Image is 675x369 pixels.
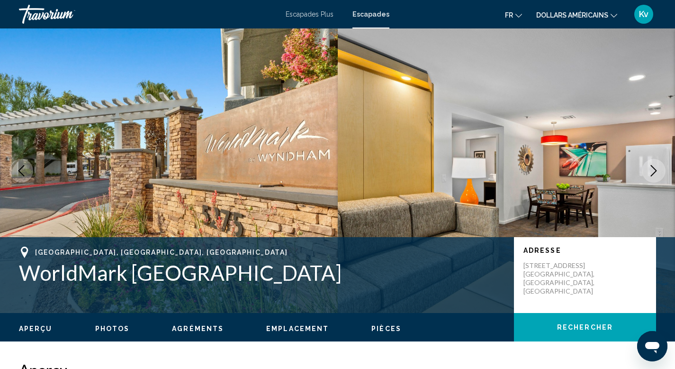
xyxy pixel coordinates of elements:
[523,261,599,295] p: [STREET_ADDRESS] [GEOGRAPHIC_DATA], [GEOGRAPHIC_DATA], [GEOGRAPHIC_DATA]
[266,324,329,333] button: Emplacement
[523,247,647,254] p: Adresse
[536,11,608,19] font: dollars américains
[172,325,224,332] span: Agréments
[637,331,667,361] iframe: Bouton de lancement de la fenêtre de messagerie
[19,5,276,24] a: Travorium
[536,8,617,22] button: Changer de devise
[557,324,613,332] span: Rechercher
[95,324,130,333] button: Photos
[19,324,53,333] button: Aperçu
[19,325,53,332] span: Aperçu
[172,324,224,333] button: Agréments
[631,4,656,24] button: Menu utilisateur
[35,249,288,256] span: [GEOGRAPHIC_DATA], [GEOGRAPHIC_DATA], [GEOGRAPHIC_DATA]
[642,159,666,183] button: Next image
[266,325,329,332] span: Emplacement
[286,10,333,18] a: Escapades Plus
[9,159,33,183] button: Previous image
[639,9,648,19] font: Kv
[95,325,130,332] span: Photos
[19,260,504,285] h1: WorldMark [GEOGRAPHIC_DATA]
[505,8,522,22] button: Changer de langue
[371,324,401,333] button: Pièces
[371,325,401,332] span: Pièces
[352,10,389,18] a: Escapades
[514,313,656,341] button: Rechercher
[505,11,513,19] font: fr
